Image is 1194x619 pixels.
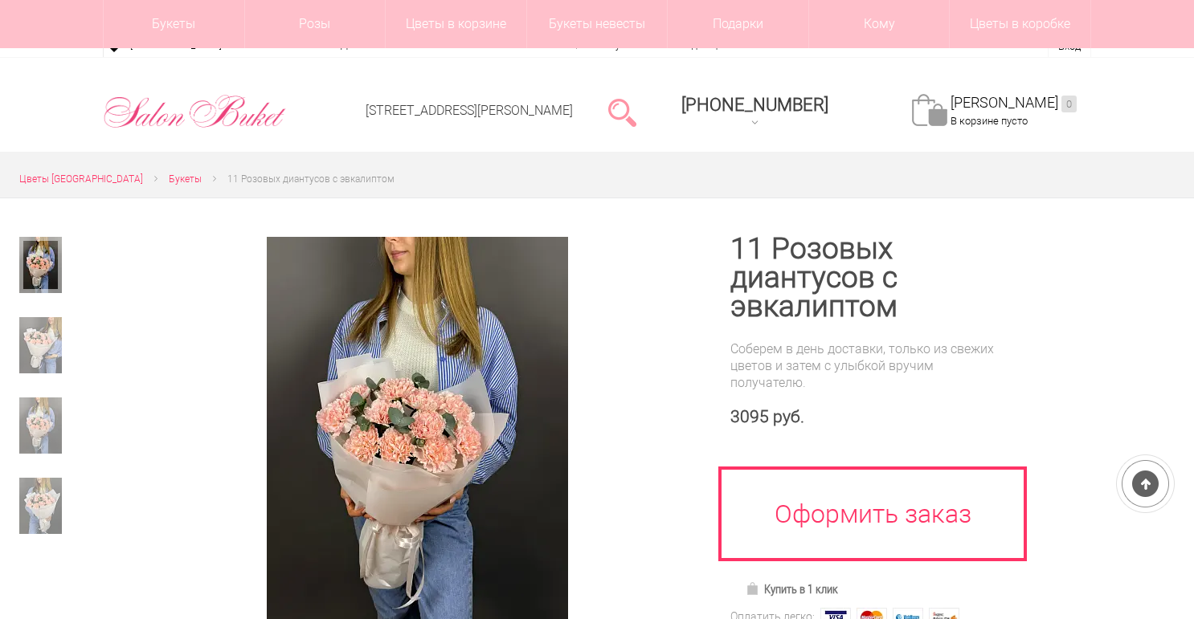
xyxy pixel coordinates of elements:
ins: 0 [1061,96,1077,112]
a: [PHONE_NUMBER] [672,89,838,135]
div: Соберем в день доставки, только из свежих цветов и затем с улыбкой вручим получателю. [730,340,1008,391]
span: 11 Розовых диантусов с эвкалиптом [227,173,395,185]
img: Купить в 1 клик [746,582,764,595]
a: [PERSON_NAME] [951,94,1077,112]
a: [STREET_ADDRESS][PERSON_NAME] [366,103,573,118]
h1: 11 Розовых диантусов с эвкалиптом [730,234,1008,321]
span: В корзине пусто [951,115,1028,127]
div: 3095 руб. [730,407,1008,427]
span: Цветы [GEOGRAPHIC_DATA] [19,173,143,185]
a: Букеты [169,171,202,188]
span: Букеты [169,173,202,185]
img: Цветы Нижний Новгород [103,91,287,132]
a: Оформить заказ [718,466,1027,561]
a: Цветы [GEOGRAPHIC_DATA] [19,171,143,188]
span: [PHONE_NUMBER] [681,95,828,115]
a: Купить в 1 клик [738,578,845,601]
